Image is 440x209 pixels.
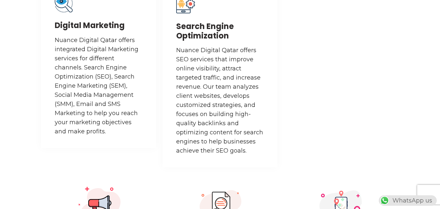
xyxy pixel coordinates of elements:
[55,36,142,136] p: Nuance Digital Qatar offers integrated Digital Marketing services for different channels. Search ...
[176,22,264,41] h3: Search Engine Optimization
[379,195,437,206] div: WhatsApp us
[379,197,437,204] a: WhatsAppWhatsApp us
[379,195,390,206] img: WhatsApp
[176,46,264,155] p: Nuance Digital Qatar offers SEO services that improve online visibility, attract targeted traffic...
[55,21,142,30] h3: Digital Marketing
